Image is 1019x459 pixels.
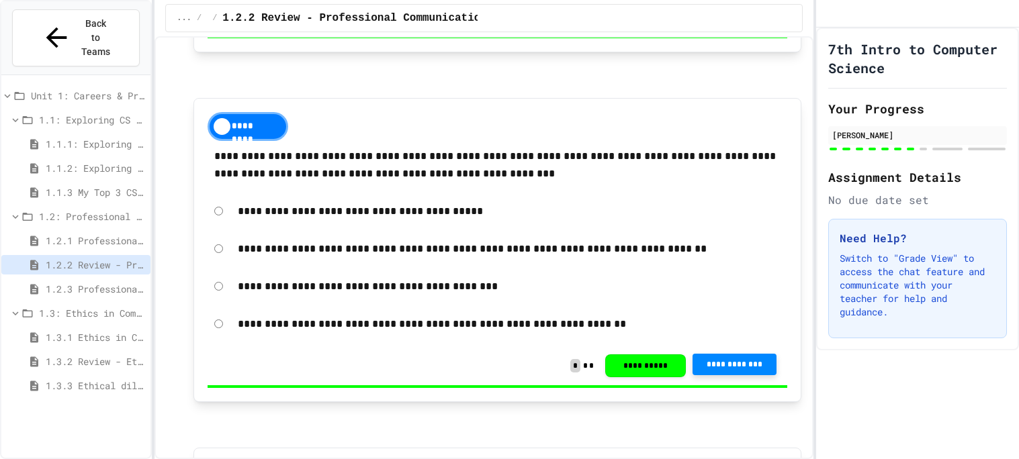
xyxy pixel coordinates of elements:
[46,378,145,393] span: 1.3.3 Ethical dilemma reflections
[832,129,1003,141] div: [PERSON_NAME]
[46,330,145,344] span: 1.3.1 Ethics in Computer Science
[828,99,1007,118] h2: Your Progress
[46,234,145,248] span: 1.2.1 Professional Communication
[46,137,145,151] span: 1.1.1: Exploring CS Careers
[39,209,145,223] span: 1.2: Professional Communication
[46,354,145,368] span: 1.3.2 Review - Ethics in Computer Science
[840,252,995,319] p: Switch to "Grade View" to access the chat feature and communicate with your teacher for help and ...
[212,13,217,23] span: /
[46,161,145,175] span: 1.1.2: Exploring CS Careers - Review
[39,306,145,320] span: 1.3: Ethics in Computing
[177,13,191,23] span: ...
[46,185,145,199] span: 1.1.3 My Top 3 CS Careers!
[31,89,145,103] span: Unit 1: Careers & Professionalism
[840,230,995,246] h3: Need Help?
[46,258,145,272] span: 1.2.2 Review - Professional Communication
[197,13,202,23] span: /
[80,17,112,59] span: Back to Teams
[39,113,145,127] span: 1.1: Exploring CS Careers
[828,168,1007,187] h2: Assignment Details
[828,40,1007,77] h1: 7th Intro to Computer Science
[828,192,1007,208] div: No due date set
[222,10,487,26] span: 1.2.2 Review - Professional Communication
[46,282,145,296] span: 1.2.3 Professional Communication Challenge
